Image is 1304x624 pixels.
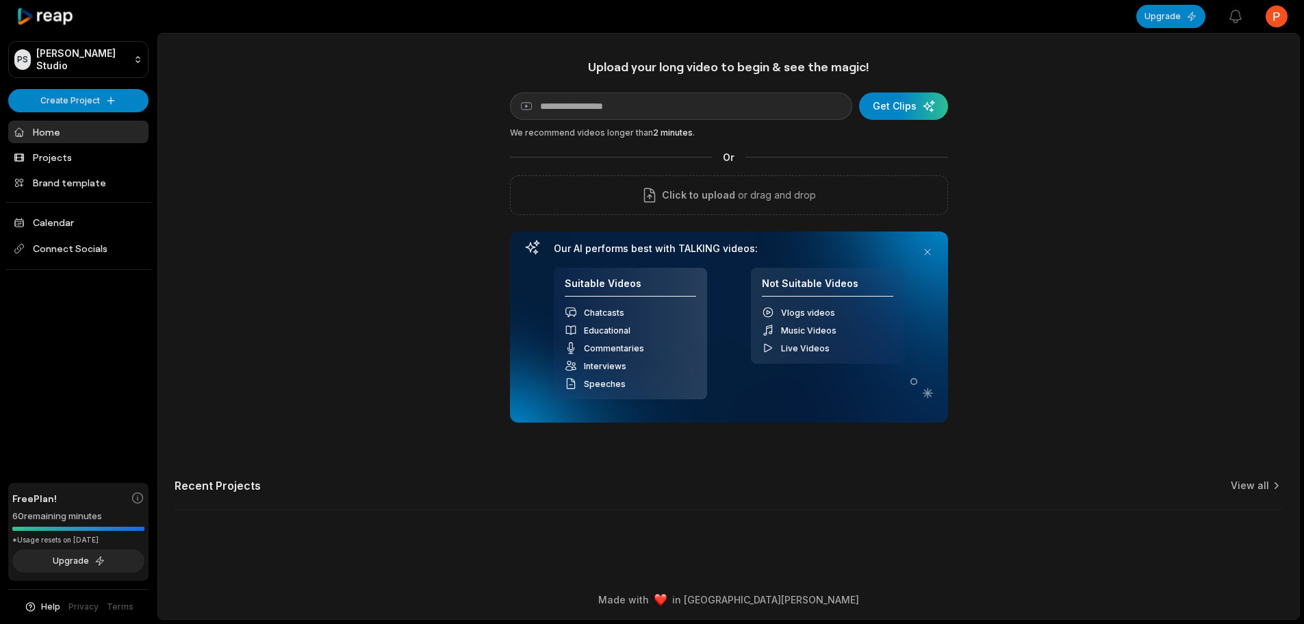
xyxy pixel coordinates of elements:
[24,601,60,613] button: Help
[8,171,149,194] a: Brand template
[8,211,149,234] a: Calendar
[859,92,948,120] button: Get Clips
[584,325,630,336] span: Educational
[107,601,133,613] a: Terms
[170,592,1287,607] div: Made with in [GEOGRAPHIC_DATA][PERSON_NAME]
[8,236,149,261] span: Connect Socials
[662,187,735,203] span: Click to upload
[654,594,667,606] img: heart emoji
[175,479,261,492] h2: Recent Projects
[584,343,644,353] span: Commentaries
[653,127,693,138] span: 2 minutes
[735,187,816,203] p: or drag and drop
[584,361,626,371] span: Interviews
[554,242,904,255] h3: Our AI performs best with TALKING videos:
[1136,5,1205,28] button: Upgrade
[12,549,144,573] button: Upgrade
[12,510,144,523] div: 60 remaining minutes
[565,277,696,297] h4: Suitable Videos
[36,47,128,72] p: [PERSON_NAME] Studio
[762,277,893,297] h4: Not Suitable Videos
[14,49,31,70] div: PS
[41,601,60,613] span: Help
[1231,479,1269,492] a: View all
[12,491,57,506] span: Free Plan!
[781,343,830,353] span: Live Videos
[8,89,149,112] button: Create Project
[8,146,149,169] a: Projects
[68,601,99,613] a: Privacy
[781,308,835,318] span: Vlogs videos
[712,150,745,164] span: Or
[584,379,626,389] span: Speeches
[510,59,948,75] h1: Upload your long video to begin & see the magic!
[12,535,144,545] div: *Usage resets on [DATE]
[584,308,624,318] span: Chatcasts
[8,121,149,143] a: Home
[781,325,836,336] span: Music Videos
[510,127,948,139] div: We recommend videos longer than .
